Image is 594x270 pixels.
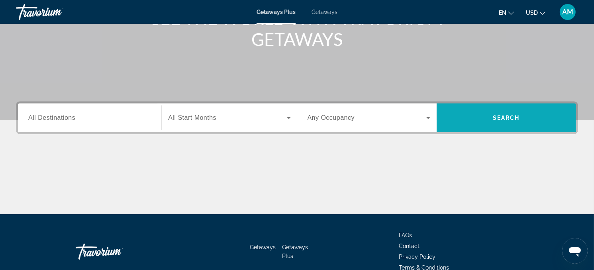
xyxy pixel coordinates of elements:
a: Getaways Plus [282,244,308,259]
button: Change language [499,7,514,18]
a: Getaways Plus [257,9,296,15]
a: Go Home [76,240,155,264]
a: Getaways [250,244,276,250]
button: User Menu [557,4,578,20]
a: Travorium [16,2,96,22]
button: Change currency [526,7,545,18]
span: All Start Months [168,114,216,121]
input: Select destination [28,113,151,123]
a: Privacy Policy [399,254,435,260]
span: All Destinations [28,114,75,121]
a: Contact [399,243,420,249]
span: AM [562,8,573,16]
h1: SEE THE WORLD WITH TRAVORIUM GETAWAYS [148,8,447,50]
button: Search [437,103,576,132]
a: FAQs [399,232,412,238]
a: Getaways [312,9,337,15]
span: USD [526,10,538,16]
div: Search widget [18,103,576,132]
iframe: Button to launch messaging window [562,238,588,264]
span: en [499,10,506,16]
span: Search [493,115,520,121]
span: Any Occupancy [308,114,355,121]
